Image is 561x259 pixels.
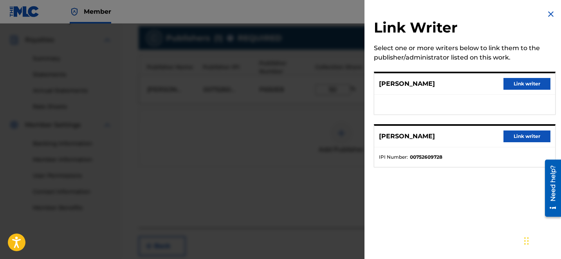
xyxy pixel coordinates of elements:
iframe: Chat Widget [522,221,561,259]
span: IPI Number : [379,154,408,161]
button: Link writer [503,130,550,142]
span: Member [84,7,111,16]
iframe: Resource Center [539,156,561,219]
div: Select one or more writers below to link them to the publisher/administrator listed on this work. [374,43,556,62]
img: Top Rightsholder [70,7,79,16]
button: Link writer [503,78,550,90]
strong: 00752609728 [410,154,442,161]
h2: Link Writer [374,19,556,39]
p: [PERSON_NAME] [379,79,435,89]
div: Drag [524,229,529,253]
p: [PERSON_NAME] [379,132,435,141]
img: MLC Logo [9,6,40,17]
